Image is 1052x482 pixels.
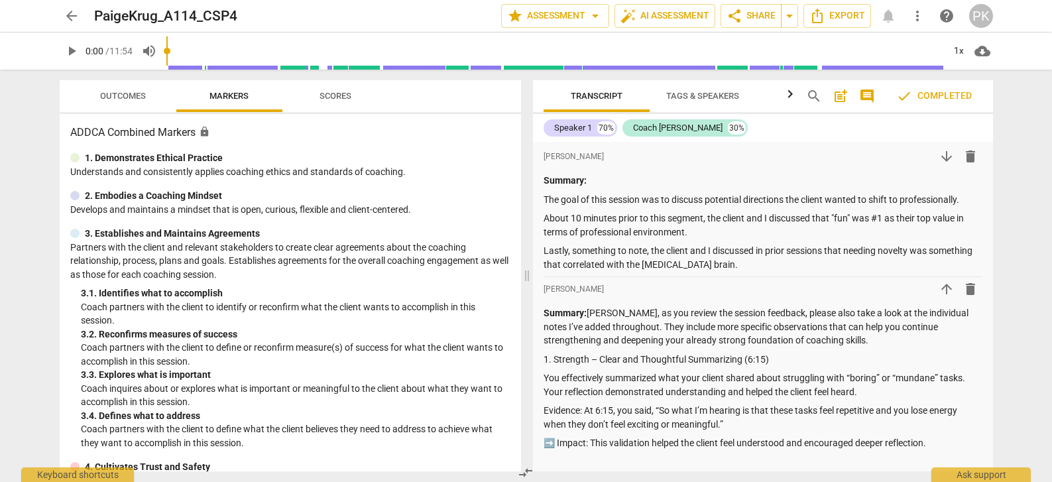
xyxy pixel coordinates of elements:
p: 1. Strength – Clear and Thoughtful Summarizing (6:15) [544,353,982,367]
span: Transcript [571,91,622,101]
div: 3. 1. Identifies what to accomplish [81,286,510,300]
p: Evidence: At 6:15, you said, “So what I’m hearing is that these tasks feel repetitive and you los... [544,404,982,431]
span: [PERSON_NAME] [544,284,604,295]
button: Volume [137,39,161,63]
span: arrow_upward [939,281,955,297]
div: 1x [947,40,972,62]
button: Show/Hide comments [856,86,878,107]
span: arrow_drop_down [587,8,603,24]
span: comment [859,88,875,104]
span: Outcomes [100,91,146,101]
button: Add summary [830,86,851,107]
span: post_add [833,88,848,104]
div: 3. 4. Defines what to address [81,409,510,423]
span: arrow_back [64,8,80,24]
span: Markers [209,91,249,101]
button: PK [969,4,993,28]
p: [PERSON_NAME], as you review the session feedback, please also take a look at the individual note... [544,306,982,347]
button: Move up [935,277,959,301]
div: 3. 2. Reconfirms measures of success [81,328,510,341]
p: Understands and consistently applies coaching ethics and standards of coaching. [70,165,510,179]
span: search [806,88,822,104]
span: volume_up [141,43,157,59]
span: Assessment [507,8,603,24]
p: Lastly, something to note, the client and I discussed in prior sessions that needing novelty was ... [544,244,982,271]
span: / 11:54 [105,46,133,56]
button: Search [803,86,825,107]
a: Help [935,4,959,28]
strong: Summary: [544,308,587,318]
strong: Summary: [544,175,587,186]
span: help [939,8,955,24]
span: arrow_downward [939,149,955,164]
span: cloud_download [974,43,990,59]
button: Share [721,4,782,28]
p: Coach partners with the client to define or reconfirm measure(s) of success for what the client w... [81,341,510,368]
span: play_arrow [64,43,80,59]
p: Partners with the client and relevant stakeholders to create clear agreements about the coaching ... [70,241,510,282]
span: Tags & Speakers [666,91,739,101]
span: Assessment is enabled for this document. The competency model is locked and follows the assessmen... [199,126,210,137]
div: 70% [597,121,615,135]
div: 30% [728,121,746,135]
span: arrow_drop_down [782,8,797,24]
div: 3. 3. Explores what is important [81,368,510,382]
p: About 10 minutes prior to this segment, the client and I discussed that "fun" was #1 as their top... [544,211,982,239]
p: Coach inquires about or explores what is important or meaningful to the client about what they wa... [81,382,510,409]
button: Move down [935,145,959,168]
button: AI Assessment [614,4,715,28]
p: 3. Establishes and Maintains Agreements [85,227,260,241]
span: compare_arrows [518,465,534,481]
p: ➡️ Impact: This validation helped the client feel understood and encouraged deeper reflection. [544,436,982,450]
button: Review is completed [886,83,982,109]
span: Completed [896,88,972,104]
span: auto_fix_high [620,8,636,24]
span: star [507,8,523,24]
p: Coach partners with the client to define what the client believes they need to address to achieve... [81,422,510,450]
p: 2. Embodies a Coaching Mindset [85,189,222,203]
div: Keyboard shortcuts [21,467,134,482]
span: more_vert [909,8,925,24]
div: Ask support [931,467,1031,482]
div: Coach [PERSON_NAME] [633,121,723,135]
button: Assessment [501,4,609,28]
button: Sharing summary [781,4,798,28]
span: delete [963,149,978,164]
p: The goal of this session was to discuss potential directions the client wanted to shift to profes... [544,193,982,207]
span: 0:00 [86,46,103,56]
p: You effectively summarized what your client shared about struggling with “boring” or “mundane” ta... [544,371,982,398]
button: Export [803,4,871,28]
div: Speaker 1 [554,121,592,135]
span: Export [809,8,865,24]
p: Coach partners with the client to identify or reconfirm what the client wants to accomplish in th... [81,300,510,328]
span: delete [963,281,978,297]
p: 4. Cultivates Trust and Safety [85,460,210,474]
span: Share [727,8,776,24]
h2: PaigeKrug_A114_CSP4 [94,8,237,25]
h3: ADDCA Combined Markers [70,125,510,141]
p: 1. Demonstrates Ethical Practice [85,151,223,165]
span: Scores [320,91,351,101]
span: check [896,88,912,104]
span: AI Assessment [620,8,709,24]
button: Play [60,39,84,63]
p: Develops and maintains a mindset that is open, curious, flexible and client-centered. [70,203,510,217]
span: [PERSON_NAME] [544,151,604,162]
span: share [727,8,742,24]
